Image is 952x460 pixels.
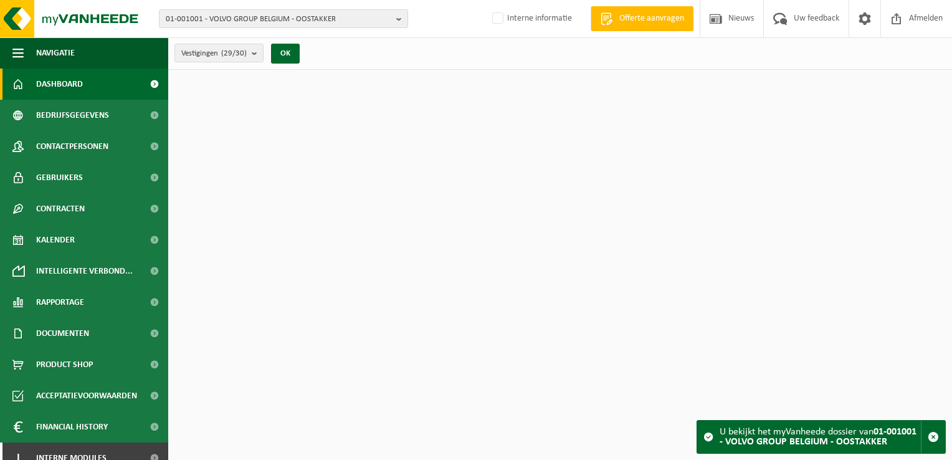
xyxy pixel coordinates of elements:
[36,318,89,349] span: Documenten
[36,256,133,287] span: Intelligente verbond...
[616,12,687,25] span: Offerte aanvragen
[36,411,108,443] span: Financial History
[159,9,408,28] button: 01-001001 - VOLVO GROUP BELGIUM - OOSTAKKER
[36,287,84,318] span: Rapportage
[36,380,137,411] span: Acceptatievoorwaarden
[174,44,264,62] button: Vestigingen(29/30)
[221,49,247,57] count: (29/30)
[36,193,85,224] span: Contracten
[36,131,108,162] span: Contactpersonen
[36,224,75,256] span: Kalender
[36,349,93,380] span: Product Shop
[720,427,916,447] strong: 01-001001 - VOLVO GROUP BELGIUM - OOSTAKKER
[36,100,109,131] span: Bedrijfsgegevens
[36,69,83,100] span: Dashboard
[720,421,921,453] div: U bekijkt het myVanheede dossier van
[181,44,247,63] span: Vestigingen
[490,9,572,28] label: Interne informatie
[271,44,300,64] button: OK
[591,6,693,31] a: Offerte aanvragen
[166,10,391,29] span: 01-001001 - VOLVO GROUP BELGIUM - OOSTAKKER
[36,37,75,69] span: Navigatie
[36,162,83,193] span: Gebruikers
